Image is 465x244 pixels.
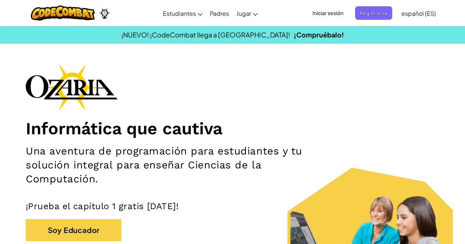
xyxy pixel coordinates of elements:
p: ¡Prueba el capítulo 1 gratis [DATE]! [26,201,439,212]
button: Iniciar sesión [308,6,348,20]
button: Soy Educador [26,219,121,241]
span: ¡NUEVO! ¡CodeCombat llega a [GEOGRAPHIC_DATA]! [121,30,290,39]
span: Estudiantes [163,10,196,17]
a: Jugar [233,3,261,23]
a: Padres [206,3,233,23]
a: ¡Compruébalo! [294,30,344,39]
img: Ozaria [99,8,110,19]
a: Estudiantes [159,3,206,23]
a: español (ES) [398,3,440,23]
button: Registrarse [355,6,392,20]
h1: Informática que cautiva [26,118,439,139]
span: español (ES) [401,10,436,17]
span: Jugar [236,10,251,17]
h2: Una aventura de programación para estudiantes y tu solución integral para enseñar Ciencias de la ... [26,144,303,186]
img: Ozaria branding logo [26,64,118,111]
img: CodeCombat logo [31,6,95,21]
